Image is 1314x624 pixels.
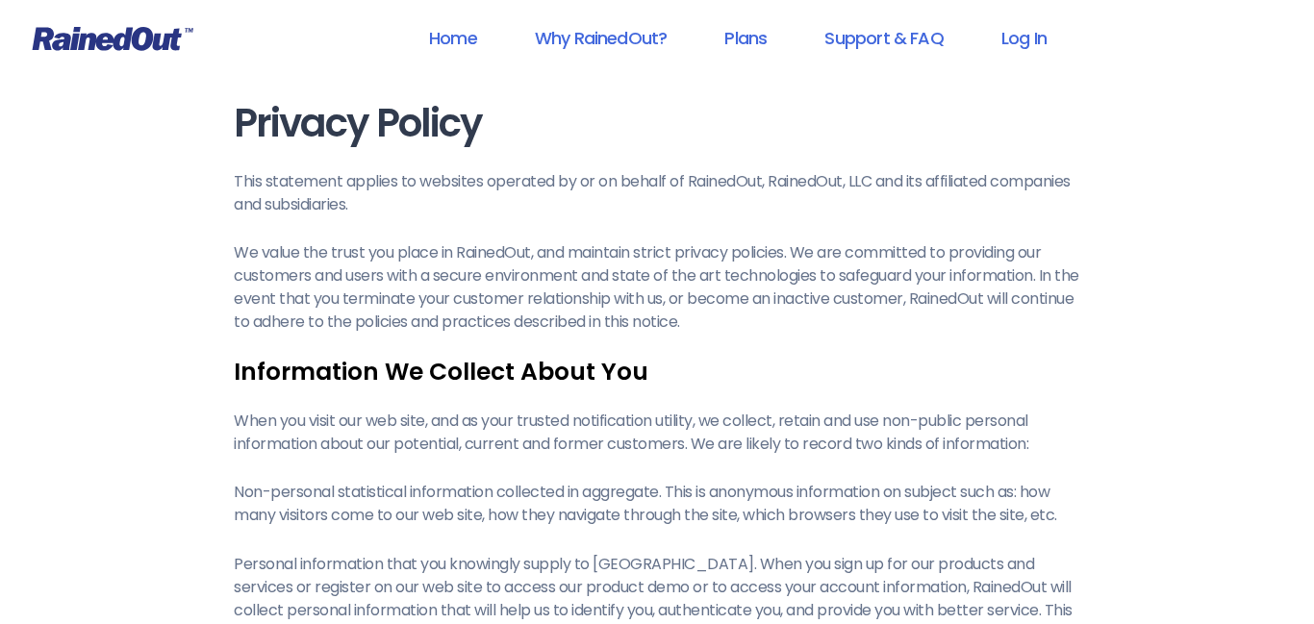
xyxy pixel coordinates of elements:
[699,16,792,60] a: Plans
[234,410,1080,456] p: When you visit our web site, and as your trusted notification utility, we collect, retain and use...
[234,481,1080,527] p: Non-personal statistical information collected in aggregate. This is anonymous information on sub...
[510,16,693,60] a: Why RainedOut?
[234,241,1080,334] p: We value the trust you place in RainedOut, and maintain strict privacy policies. We are committed...
[234,102,1080,145] h1: Privacy Policy
[234,170,1080,216] p: This statement applies to websites operated by or on behalf of RainedOut, RainedOut, LLC and its ...
[404,16,502,60] a: Home
[976,16,1072,60] a: Log In
[234,359,1080,385] h3: Information We Collect About You
[799,16,968,60] a: Support & FAQ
